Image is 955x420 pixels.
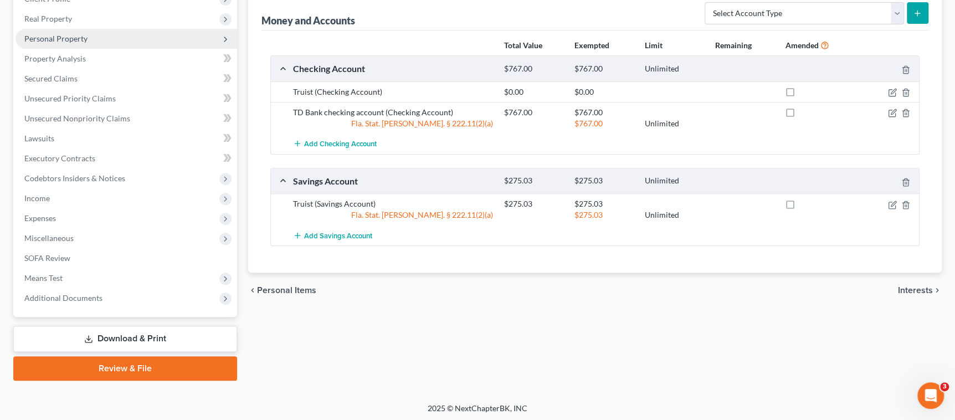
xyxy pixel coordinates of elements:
[940,382,949,391] span: 3
[24,114,130,123] span: Unsecured Nonpriority Claims
[16,49,237,69] a: Property Analysis
[261,14,355,27] div: Money and Accounts
[645,40,663,50] strong: Limit
[499,64,569,74] div: $767.00
[24,213,56,223] span: Expenses
[287,107,499,118] div: TD Bank checking account (Checking Account)
[287,63,499,74] div: Checking Account
[16,148,237,168] a: Executory Contracts
[499,107,569,118] div: $767.00
[24,273,63,283] span: Means Test
[639,176,709,186] div: Unlimited
[304,231,372,240] span: Add Savings Account
[504,40,542,50] strong: Total Value
[499,176,569,186] div: $275.03
[24,173,125,183] span: Codebtors Insiders & Notices
[569,118,639,129] div: $767.00
[933,286,942,295] i: chevron_right
[287,198,499,209] div: Truist (Savings Account)
[499,198,569,209] div: $275.03
[16,69,237,89] a: Secured Claims
[639,64,709,74] div: Unlimited
[293,134,377,154] button: Add Checking Account
[569,209,639,221] div: $275.03
[24,153,95,163] span: Executory Contracts
[24,94,116,103] span: Unsecured Priority Claims
[16,248,237,268] a: SOFA Review
[569,198,639,209] div: $275.03
[24,14,72,23] span: Real Property
[569,176,639,186] div: $275.03
[13,326,237,352] a: Download & Print
[24,253,70,263] span: SOFA Review
[287,86,499,98] div: Truist (Checking Account)
[248,286,257,295] i: chevron_left
[569,107,639,118] div: $767.00
[24,193,50,203] span: Income
[24,233,74,243] span: Miscellaneous
[569,86,639,98] div: $0.00
[24,34,88,43] span: Personal Property
[917,382,944,409] iframe: Intercom live chat
[574,40,609,50] strong: Exempted
[24,293,102,303] span: Additional Documents
[898,286,942,295] button: Interests chevron_right
[304,140,377,148] span: Add Checking Account
[24,54,86,63] span: Property Analysis
[16,89,237,109] a: Unsecured Priority Claims
[898,286,933,295] span: Interests
[24,74,78,83] span: Secured Claims
[257,286,316,295] span: Personal Items
[24,134,54,143] span: Lawsuits
[639,118,709,129] div: Unlimited
[785,40,819,50] strong: Amended
[287,209,499,221] div: Fla. Stat. [PERSON_NAME]. § 222.11(2)(a)
[569,64,639,74] div: $767.00
[248,286,316,295] button: chevron_left Personal Items
[499,86,569,98] div: $0.00
[16,129,237,148] a: Lawsuits
[16,109,237,129] a: Unsecured Nonpriority Claims
[287,118,499,129] div: Fla. Stat. [PERSON_NAME]. § 222.11(2)(a)
[293,225,372,245] button: Add Savings Account
[715,40,752,50] strong: Remaining
[13,356,237,381] a: Review & File
[639,209,709,221] div: Unlimited
[287,175,499,187] div: Savings Account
